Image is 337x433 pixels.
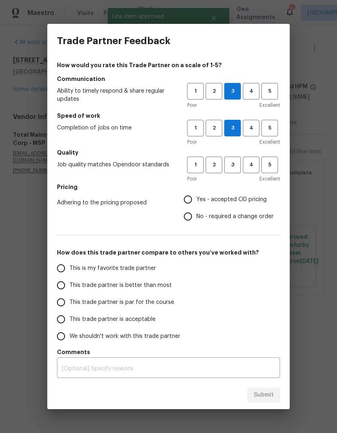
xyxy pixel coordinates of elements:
[262,123,277,133] span: 5
[243,83,259,100] button: 4
[206,123,221,133] span: 2
[57,183,280,191] h5: Pricing
[262,87,277,96] span: 5
[224,83,241,100] button: 3
[259,175,280,183] span: Excellent
[243,120,259,136] button: 4
[187,101,197,109] span: Poor
[57,61,280,69] h4: How would you rate this Trade Partner on a scale of 1-5?
[187,120,204,136] button: 1
[57,35,171,47] h3: Trade Partner Feedback
[243,157,259,173] button: 4
[261,157,278,173] button: 5
[259,138,280,146] span: Excellent
[70,264,156,273] span: This is my favorite trade partner
[57,75,280,83] h5: Communication
[70,332,180,341] span: We shouldn't work with this trade partner
[188,87,203,96] span: 1
[187,157,204,173] button: 1
[244,87,259,96] span: 4
[57,161,174,169] span: Job quality matches Opendoor standards
[70,298,174,307] span: This trade partner is par for the course
[187,175,197,183] span: Poor
[57,87,174,103] span: Ability to timely respond & share regular updates
[206,87,221,96] span: 2
[187,138,197,146] span: Poor
[188,123,203,133] span: 1
[188,160,203,170] span: 1
[244,123,259,133] span: 4
[196,212,274,221] span: No - required a change order
[57,199,171,207] span: Adhering to the pricing proposed
[57,149,280,157] h5: Quality
[57,348,280,356] h5: Comments
[70,281,172,290] span: This trade partner is better than most
[262,160,277,170] span: 5
[259,101,280,109] span: Excellent
[206,120,222,136] button: 2
[261,120,278,136] button: 5
[57,124,174,132] span: Completion of jobs on time
[225,87,240,96] span: 3
[196,195,267,204] span: Yes - accepted OD pricing
[261,83,278,100] button: 5
[206,157,222,173] button: 2
[225,123,240,133] span: 3
[57,112,280,120] h5: Speed of work
[224,120,241,136] button: 3
[70,315,156,324] span: This trade partner is acceptable
[57,260,280,345] div: How does this trade partner compare to others you’ve worked with?
[225,160,240,170] span: 3
[206,160,221,170] span: 2
[224,157,241,173] button: 3
[184,191,280,225] div: Pricing
[57,248,280,257] h5: How does this trade partner compare to others you’ve worked with?
[206,83,222,100] button: 2
[187,83,204,100] button: 1
[244,160,259,170] span: 4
